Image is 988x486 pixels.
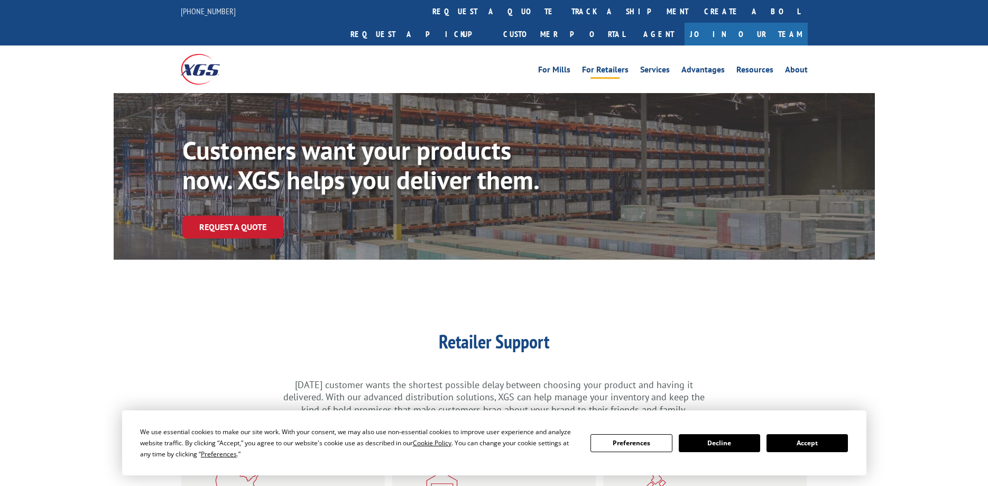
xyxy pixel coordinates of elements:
[685,23,808,45] a: Join Our Team
[283,379,706,416] p: [DATE] customer wants the shortest possible delay between choosing your product and having it del...
[140,426,578,460] div: We use essential cookies to make our site work. With your consent, we may also use non-essential ...
[640,66,670,77] a: Services
[283,332,706,356] h1: Retailer Support
[182,135,561,195] p: Customers want your products now. XGS helps you deliver them.
[495,23,633,45] a: Customer Portal
[343,23,495,45] a: Request a pickup
[201,450,237,459] span: Preferences
[679,434,760,452] button: Decline
[681,66,725,77] a: Advantages
[181,6,236,16] a: [PHONE_NUMBER]
[785,66,808,77] a: About
[538,66,570,77] a: For Mills
[122,410,866,475] div: Cookie Consent Prompt
[767,434,848,452] button: Accept
[633,23,685,45] a: Agent
[590,434,672,452] button: Preferences
[736,66,773,77] a: Resources
[582,66,629,77] a: For Retailers
[413,438,451,447] span: Cookie Policy
[182,216,283,239] a: Request a Quote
